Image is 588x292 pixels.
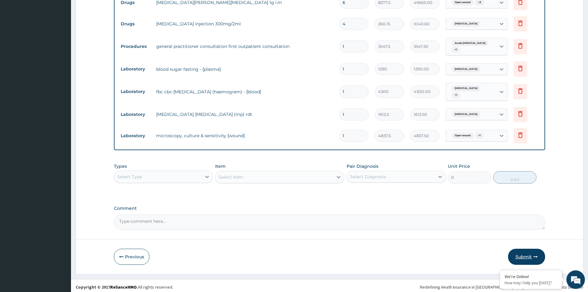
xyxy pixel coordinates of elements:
td: Laboratory [118,86,153,97]
div: Minimize live chat window [101,3,116,18]
div: Redefining Heath Insurance in [GEOGRAPHIC_DATA] using Telemedicine and Data Science! [420,284,583,290]
img: d_794563401_company_1708531726252_794563401 [11,31,25,46]
span: Acute [MEDICAL_DATA] [452,40,489,46]
span: + 1 [452,92,460,98]
span: Open wound [452,133,474,139]
span: [MEDICAL_DATA] [452,21,481,27]
button: Previous [114,249,149,265]
td: general practitioner consultation first outpatient consultation [153,40,336,53]
label: Types [114,164,127,169]
td: [MEDICAL_DATA] injection 300mg/2ml [153,18,336,30]
td: blood sugar fasting - [plasma] [153,63,336,75]
td: Drugs [118,18,153,30]
td: [MEDICAL_DATA] [MEDICAL_DATA] (mp) rdt [153,108,336,121]
strong: Copyright © 2017 . [76,284,138,290]
td: microscopy, culture & sensitivity [wound] [153,129,336,142]
label: Unit Price [448,163,470,169]
label: Item [215,163,226,169]
span: [MEDICAL_DATA] [452,111,481,117]
td: Laboratory [118,130,153,142]
a: RelianceHMO [110,284,137,290]
td: Laboratory [118,63,153,75]
span: [MEDICAL_DATA] [452,85,481,91]
span: [MEDICAL_DATA] [452,66,481,72]
td: Procedures [118,41,153,52]
button: Submit [508,249,545,265]
td: fbc cbc-[MEDICAL_DATA] (haemogram) - [blood] [153,86,336,98]
p: How may I help you today? [505,280,557,286]
span: We're online! [36,78,85,140]
span: + 1 [452,47,460,53]
label: Comment [114,206,545,211]
div: Chat with us now [32,35,104,43]
textarea: Type your message and hit 'Enter' [3,169,118,190]
td: Laboratory [118,109,153,120]
button: Add [493,171,536,184]
span: + 1 [475,133,484,139]
label: Pair Diagnosis [347,163,378,169]
div: Select Diagnosis [350,174,386,180]
div: Select Type [117,174,142,180]
div: We're Online! [505,274,557,279]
